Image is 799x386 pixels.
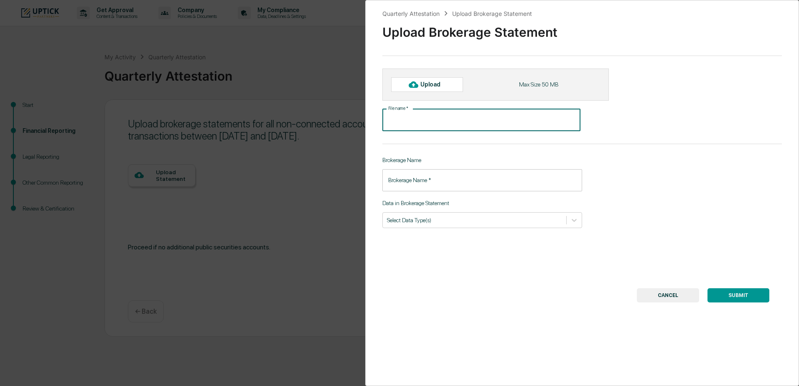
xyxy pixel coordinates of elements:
[382,157,582,163] p: Brokerage Name
[452,10,532,17] div: Upload Brokerage Statement
[382,200,582,206] p: Data in Brokerage Statement
[388,105,408,112] label: File name
[382,10,440,17] div: Quarterly Attestation
[707,288,769,302] button: SUBMIT
[637,288,699,302] button: CANCEL
[519,81,558,88] div: Max Size 50 MB
[382,18,782,40] div: Upload Brokerage Statement
[420,81,448,88] div: Upload
[772,358,795,381] iframe: Open customer support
